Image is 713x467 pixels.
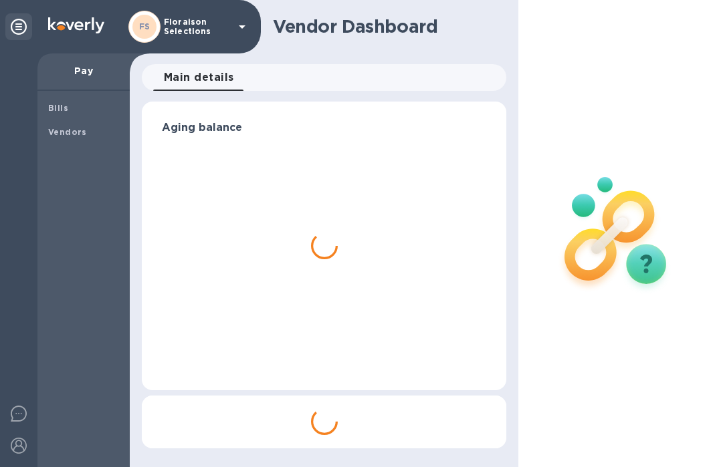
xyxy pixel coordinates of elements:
div: Unpin categories [5,13,32,40]
b: Bills [48,103,68,113]
span: Main details [164,68,234,87]
b: FS [139,21,150,31]
h1: Vendor Dashboard [273,16,497,37]
b: Vendors [48,127,87,137]
p: Pay [48,64,119,77]
p: Floraison Selections [164,17,231,36]
h3: Aging balance [162,122,486,134]
img: Logo [48,17,104,33]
